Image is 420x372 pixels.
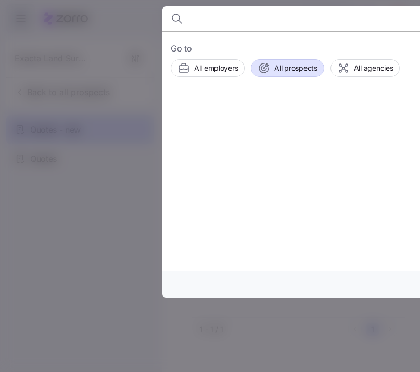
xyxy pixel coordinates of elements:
span: All employers [194,63,238,73]
button: All prospects [251,59,324,77]
button: All agencies [330,59,400,77]
button: All employers [171,59,245,77]
span: All agencies [354,63,393,73]
span: All prospects [274,63,317,73]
